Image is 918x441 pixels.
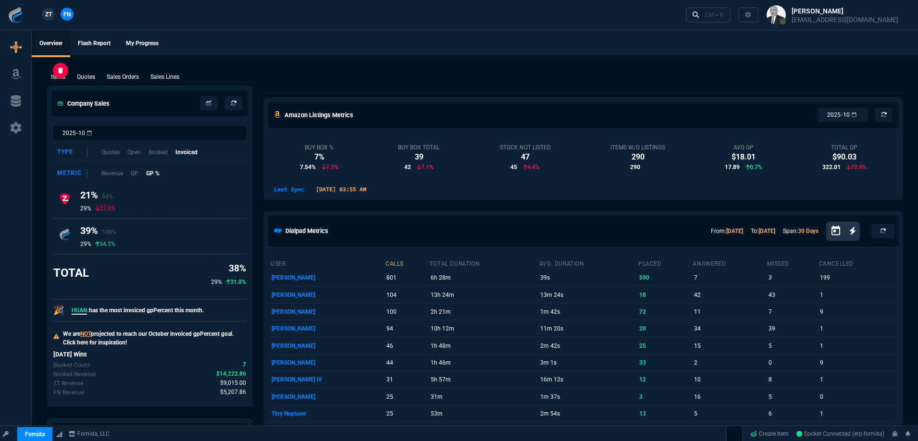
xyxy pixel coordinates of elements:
[769,305,817,318] p: 7
[694,407,766,420] p: 5
[63,330,246,347] p: We are projected to reach our October invoiced gpPercent goal. Click here for inspiration!
[57,169,88,178] div: Metric
[523,163,540,171] p: 4.4%
[175,148,198,157] p: Invoiced
[101,169,123,178] p: Revenue
[386,339,427,353] p: 46
[80,205,91,212] p: 29%
[32,30,70,57] a: Overview
[769,356,817,369] p: 0
[540,373,636,386] p: 16m 12s
[127,148,141,157] p: Open
[53,351,246,358] h6: [DATE] Wins
[101,148,120,157] p: Quotes
[638,256,692,269] th: placed
[610,144,665,151] div: Items w/o Listings
[822,144,867,151] div: Total GP
[431,271,537,284] p: 6h 28m
[540,322,636,335] p: 11m 20s
[216,369,246,379] span: Today's Booked revenue
[500,151,551,163] div: 47
[431,288,537,302] p: 13h 24m
[767,256,818,269] th: missed
[53,388,84,397] p: Today's Fornida revenue
[208,369,247,379] p: spec.value
[639,424,691,438] p: 13
[694,271,766,284] p: 7
[300,151,338,163] div: 7%
[386,271,427,284] p: 801
[417,163,434,171] p: 7.1%
[769,407,817,420] p: 6
[211,388,247,397] p: spec.value
[431,339,537,353] p: 1h 48m
[51,73,65,81] p: Items
[80,331,91,337] span: NOT
[53,266,89,280] h3: TOTAL
[796,429,884,438] a: YsNbQaqWOjS-NuMyAAE5
[639,271,691,284] p: 590
[694,339,766,353] p: 15
[820,271,895,284] p: 199
[819,256,896,269] th: cancelled
[431,356,537,369] p: 1h 46m
[243,360,246,369] span: Today's Booked count
[610,151,665,163] div: 290
[639,390,691,404] p: 3
[234,360,247,369] p: spec.value
[272,424,384,438] p: [PERSON_NAME]
[540,305,636,318] p: 1m 42s
[72,306,204,315] p: has the most invoiced gpPercent this month.
[211,278,222,286] p: 29%
[769,271,817,284] p: 3
[386,390,427,404] p: 25
[769,373,817,386] p: 8
[510,163,517,171] span: 45
[272,288,384,302] p: [PERSON_NAME]
[63,10,71,19] span: FN
[431,305,537,318] p: 2h 21m
[285,110,353,120] h5: Amazon Listings Metrics
[80,240,91,248] p: 29%
[540,424,636,438] p: 19m 46s
[796,430,884,437] span: Socket Connected (erp-fornida)
[53,361,90,369] p: Today's Booked count
[131,169,138,178] p: GP
[272,390,384,404] p: [PERSON_NAME]
[694,390,766,404] p: 16
[53,379,83,388] p: Today's zaynTek revenue
[149,148,168,157] p: Booked
[431,322,537,335] p: 10h 12m
[107,73,139,81] p: Sales Orders
[639,288,691,302] p: 18
[45,10,52,19] span: ZT
[95,205,115,212] p: 27.6%
[398,151,440,163] div: 39
[270,185,308,194] p: Last Sync
[694,356,766,369] p: 2
[386,305,427,318] p: 100
[820,407,895,420] p: 1
[746,427,793,441] a: Create Item
[769,322,817,335] p: 39
[820,356,895,369] p: 9
[70,30,118,57] a: Flash Report
[272,373,384,386] p: [PERSON_NAME] Iii
[272,339,384,353] p: [PERSON_NAME]
[57,148,88,157] div: Type
[820,322,895,335] p: 1
[769,288,817,302] p: 43
[540,407,636,420] p: 2m 54s
[386,356,427,369] p: 44
[639,305,691,318] p: 72
[820,288,895,302] p: 1
[820,305,895,318] p: 9
[272,305,384,318] p: [PERSON_NAME]
[57,99,110,108] h5: Company Sales
[820,373,895,386] p: 1
[431,390,537,404] p: 31m
[386,322,427,335] p: 94
[80,225,116,240] h4: 39%
[783,227,819,235] p: Span:
[540,356,636,369] p: 3m 1s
